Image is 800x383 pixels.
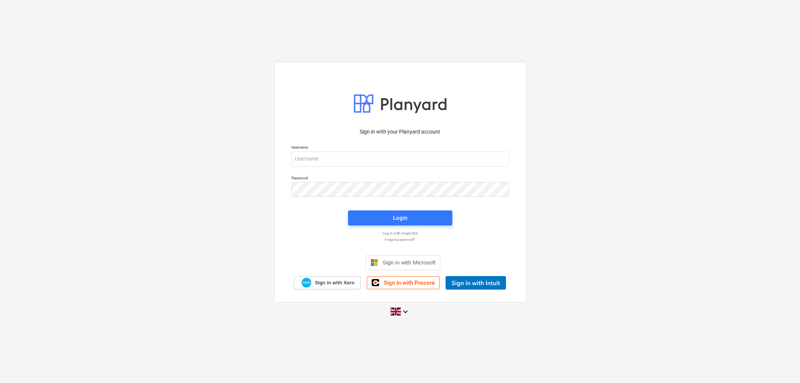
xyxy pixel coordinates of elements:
[288,231,513,236] a: Log in with magic link
[302,278,311,288] img: Xero logo
[401,307,410,316] i: keyboard_arrow_down
[294,276,361,289] a: Sign in with Xero
[291,152,509,167] input: Username
[393,213,407,223] div: Login
[291,145,509,151] p: Username
[288,237,513,242] a: Forgot password?
[348,210,452,225] button: Login
[367,276,440,289] a: Sign in with Procore
[371,259,378,266] img: Microsoft logo
[291,176,509,182] p: Password
[383,259,436,266] span: Sign in with Microsoft
[315,279,354,286] span: Sign in with Xero
[291,128,509,136] p: Sign in with your Planyard account
[384,279,435,286] span: Sign in with Procore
